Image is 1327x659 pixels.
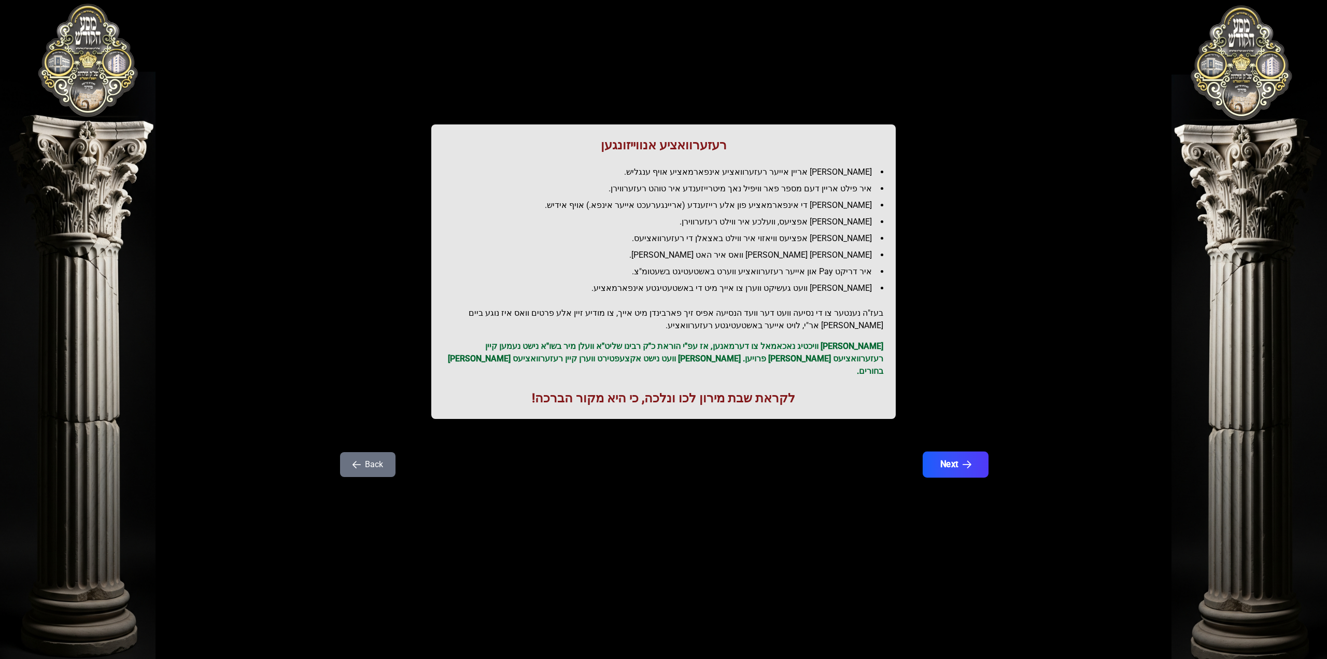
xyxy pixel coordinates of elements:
p: [PERSON_NAME] וויכטיג נאכאמאל צו דערמאנען, אז עפ"י הוראת כ"ק רבינו שליט"א וועלן מיר בשו"א נישט נע... [444,340,883,377]
li: איר דריקט Pay און אייער רעזערוואציע ווערט באשטעטיגט בשעטומ"צ. [452,265,883,278]
li: [PERSON_NAME] אריין אייער רעזערוואציע אינפארמאציע אויף ענגליש. [452,166,883,178]
li: [PERSON_NAME] וועט געשיקט ווערן צו אייך מיט די באשטעטיגטע אינפארמאציע. [452,282,883,295]
h1: לקראת שבת מירון לכו ונלכה, כי היא מקור הברכה! [444,390,883,406]
button: Next [923,452,989,478]
li: איר פילט אריין דעם מספר פאר וויפיל נאך מיטרייזענדע איר טוהט רעזערווירן. [452,183,883,195]
h1: רעזערוואציע אנווייזונגען [444,137,883,153]
li: [PERSON_NAME] אפציעס, וועלכע איר ווילט רעזערווירן. [452,216,883,228]
button: Back [340,452,396,477]
li: [PERSON_NAME] [PERSON_NAME] וואס איר האט [PERSON_NAME]. [452,249,883,261]
h2: בעז"ה נענטער צו די נסיעה וועט דער וועד הנסיעה אפיס זיך פארבינדן מיט אייך, צו מודיע זיין אלע פרטים... [444,307,883,332]
li: [PERSON_NAME] די אינפארמאציע פון אלע רייזענדע (אריינגערעכט אייער אינפא.) אויף אידיש. [452,199,883,212]
li: [PERSON_NAME] אפציעס וויאזוי איר ווילט באצאלן די רעזערוואציעס. [452,232,883,245]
